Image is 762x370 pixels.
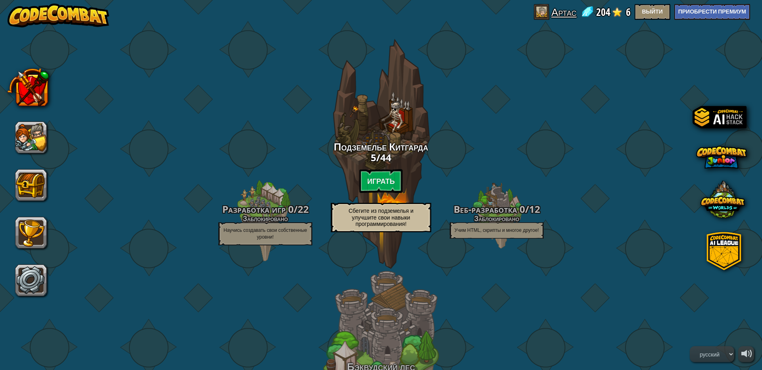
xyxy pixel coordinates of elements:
h4: Заблокировано [434,215,560,222]
a: Артас [551,4,577,20]
span: Разработка игр [222,202,286,216]
span: Подземелье Китгарда [334,139,428,154]
span: 12 [529,202,540,216]
button: Регулировать громкость [738,346,754,362]
span: 204 [596,4,610,20]
span: Научись создавать свои собственные уровни! [223,227,307,240]
span: Веб-разработка [454,202,517,216]
span: Сбегите из подземелья и улучшите свои навыки программирования! [348,208,414,227]
span: 5 [371,151,376,164]
img: CodeCombat - Learn how to code by playing a game [8,4,109,27]
span: 22 [298,202,309,216]
h3: / [202,204,328,215]
span: 0 [286,202,294,216]
select: Languages [690,346,734,362]
span: 6 [626,4,631,20]
h4: Заблокировано [202,215,328,222]
span: 44 [380,151,391,164]
h3: / [318,152,444,163]
div: play.locked_campaign_dungeon [318,28,444,279]
span: 0 [517,202,525,216]
h3: / [434,204,560,215]
button: Приобрести Премиум [674,4,750,20]
span: Учим HTML, скрипты и многое другое! [454,227,539,233]
btn: Играть [359,169,403,193]
button: Выйти [635,4,670,20]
